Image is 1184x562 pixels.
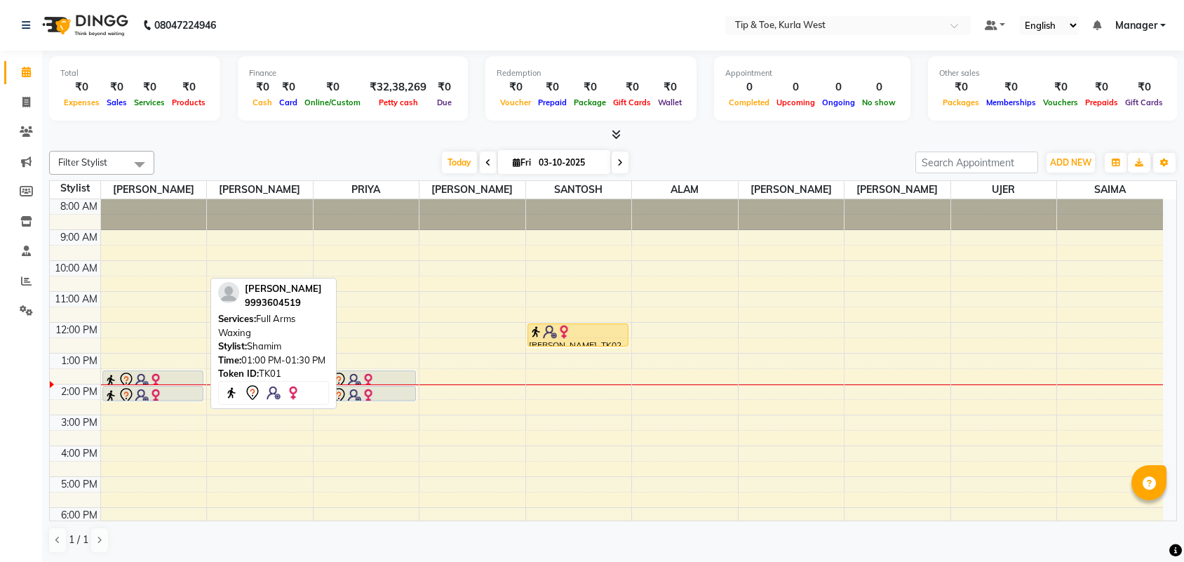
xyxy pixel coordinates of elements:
span: Ongoing [819,98,859,107]
div: 0 [773,79,819,95]
div: ₹0 [301,79,364,95]
div: [PERSON_NAME], TK01, 02:00 PM-02:30 PM, T&T Permanent Gel Polish [316,387,416,401]
span: Gift Cards [610,98,654,107]
div: Shamim [218,340,329,354]
span: [PERSON_NAME] [207,181,313,199]
div: 01:00 PM-01:30 PM [218,354,329,368]
span: Services: [218,313,256,324]
div: ₹32,38,269 [364,79,432,95]
span: Completed [725,98,773,107]
span: [PERSON_NAME] [245,283,322,294]
span: Stylist: [218,340,247,352]
div: ₹0 [60,79,103,95]
span: Sales [103,98,130,107]
span: ALAM [632,181,738,199]
span: SAIMA [1057,181,1163,199]
div: 0 [725,79,773,95]
div: 4:00 PM [58,446,100,461]
img: logo [36,6,132,45]
div: 2:00 PM [58,384,100,399]
span: UJER [951,181,1057,199]
input: 2025-10-03 [534,152,605,173]
div: [PERSON_NAME], TK01, 02:00 PM-02:30 PM, Full Arms Waxing [103,387,203,401]
div: ₹0 [610,79,654,95]
span: Packages [939,98,983,107]
span: Memberships [983,98,1040,107]
div: Finance [249,67,457,79]
div: ₹0 [249,79,276,95]
span: Wallet [654,98,685,107]
div: 10:00 AM [52,261,100,276]
div: ₹0 [570,79,610,95]
div: Total [60,67,209,79]
div: 1:00 PM [58,354,100,368]
span: Fri [509,157,534,168]
span: Prepaid [534,98,570,107]
div: ₹0 [432,79,457,95]
div: ₹0 [168,79,209,95]
div: ₹0 [1122,79,1166,95]
div: Appointment [725,67,899,79]
div: Other sales [939,67,1166,79]
div: 5:00 PM [58,477,100,492]
span: Services [130,98,168,107]
div: ₹0 [130,79,168,95]
span: Token ID: [218,368,259,379]
span: Manager [1115,18,1157,33]
div: 12:00 PM [53,323,100,337]
span: Due [433,98,455,107]
div: [PERSON_NAME], TK02, 12:00 PM-12:45 PM, Essential Pedicure w Scrub [528,324,628,346]
div: ₹0 [103,79,130,95]
div: 6:00 PM [58,508,100,523]
div: ₹0 [276,79,301,95]
span: No show [859,98,899,107]
span: Today [442,152,477,173]
span: [PERSON_NAME] [739,181,845,199]
span: Upcoming [773,98,819,107]
span: Full Arms Waxing [218,313,295,338]
div: ₹0 [534,79,570,95]
span: PRIYA [314,181,419,199]
span: [PERSON_NAME] [101,181,207,199]
div: ₹0 [939,79,983,95]
span: Time: [218,354,241,366]
div: ₹0 [1082,79,1122,95]
span: Online/Custom [301,98,364,107]
button: ADD NEW [1047,153,1095,173]
span: Products [168,98,209,107]
div: 11:00 AM [52,292,100,307]
div: 9:00 AM [58,230,100,245]
div: 0 [819,79,859,95]
span: Expenses [60,98,103,107]
div: 8:00 AM [58,199,100,214]
div: TK01 [218,367,329,381]
img: profile [218,282,239,303]
span: Package [570,98,610,107]
div: ₹0 [654,79,685,95]
span: Gift Cards [1122,98,1166,107]
div: 9993604519 [245,296,322,310]
span: [PERSON_NAME] [419,181,525,199]
span: Voucher [497,98,534,107]
span: Petty cash [375,98,422,107]
span: Vouchers [1040,98,1082,107]
span: SANTOSH [526,181,632,199]
b: 08047224946 [154,6,216,45]
div: 0 [859,79,899,95]
input: Search Appointment [915,152,1038,173]
div: ₹0 [1040,79,1082,95]
span: ADD NEW [1050,157,1091,168]
span: Prepaids [1082,98,1122,107]
span: 1 / 1 [69,533,88,547]
div: [PERSON_NAME], TK01, 01:30 PM-02:00 PM, Full Legs Waxing [103,371,203,384]
span: Cash [249,98,276,107]
span: [PERSON_NAME] [845,181,950,199]
iframe: chat widget [1125,506,1170,548]
div: [PERSON_NAME], TK01, 01:30 PM-02:00 PM, Permanent Gel Polish Removal [316,371,416,384]
div: Stylist [50,181,100,196]
span: Filter Stylist [58,156,107,168]
div: 3:00 PM [58,415,100,430]
div: ₹0 [497,79,534,95]
div: ₹0 [983,79,1040,95]
span: Card [276,98,301,107]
